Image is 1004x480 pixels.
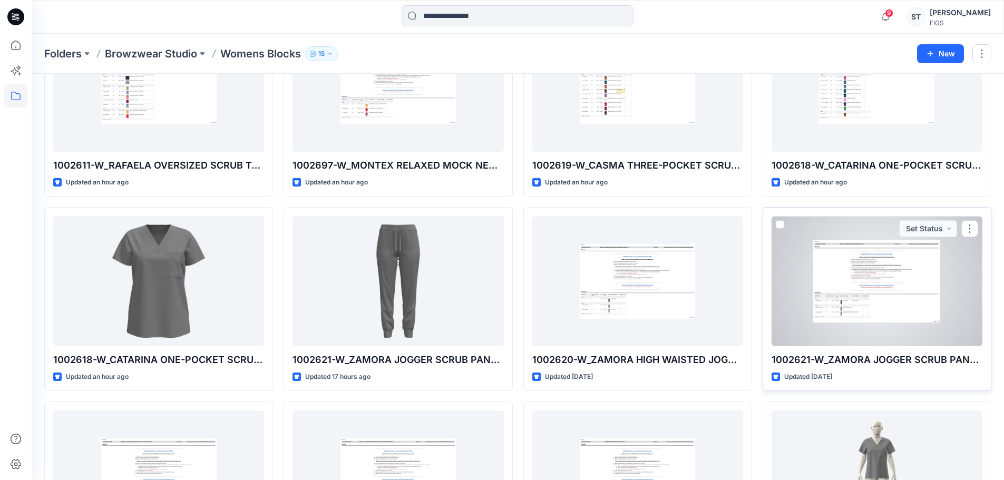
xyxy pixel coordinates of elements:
p: Updated an hour ago [66,177,129,188]
a: 1002611-W_RAFAELA OVERSIZED SCRUB TOP 3.0 [53,22,264,152]
p: Womens Blocks [220,46,301,61]
p: Updated an hour ago [305,177,368,188]
a: 1002620-W_ZAMORA HIGH WAISTED JOGGER SCRUB PANT 3.0 [532,216,743,346]
p: Updated [DATE] [784,371,832,383]
p: 1002611-W_RAFAELA OVERSIZED SCRUB TOP 3.0 [53,158,264,173]
p: 15 [318,48,325,60]
a: Browzwear Studio [105,46,197,61]
p: Updated 17 hours ago [305,371,371,383]
span: 9 [885,9,893,17]
a: 1002618-W_CATARINA ONE-POCKET SCRUB TOP 3.0 [772,22,982,152]
p: 1002697-W_MONTEX RELAXED MOCK NECK SCRUB TOP 3.0 [293,158,503,173]
p: 1002619-W_CASMA THREE-POCKET SCRUB TOP 3.0 [532,158,743,173]
div: [PERSON_NAME] [930,6,991,19]
a: 1002619-W_CASMA THREE-POCKET SCRUB TOP 3.0 [532,22,743,152]
button: New [917,44,964,63]
p: Updated [DATE] [545,371,593,383]
a: 1002697-W_MONTEX RELAXED MOCK NECK SCRUB TOP 3.0 [293,22,503,152]
p: 1002618-W_CATARINA ONE-POCKET SCRUB TOP 3.0 [53,352,264,367]
a: 1002621-W_ZAMORA JOGGER SCRUB PANT 3.0 [293,216,503,346]
button: 15 [305,46,338,61]
div: ST [906,7,925,26]
a: 1002621-W_ZAMORA JOGGER SCRUB PANT 3.0 [772,216,982,346]
p: Updated an hour ago [66,371,129,383]
div: FIGS [930,19,991,27]
a: Folders [44,46,82,61]
p: 1002620-W_ZAMORA HIGH WAISTED JOGGER SCRUB PANT 3.0 [532,352,743,367]
p: 1002621-W_ZAMORA JOGGER SCRUB PANT 3.0 [772,352,982,367]
p: Updated an hour ago [545,177,608,188]
p: 1002621-W_ZAMORA JOGGER SCRUB PANT 3.0 [293,352,503,367]
p: Updated an hour ago [784,177,847,188]
p: 1002618-W_CATARINA ONE-POCKET SCRUB TOP 3.0 [772,158,982,173]
a: 1002618-W_CATARINA ONE-POCKET SCRUB TOP 3.0 [53,216,264,346]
